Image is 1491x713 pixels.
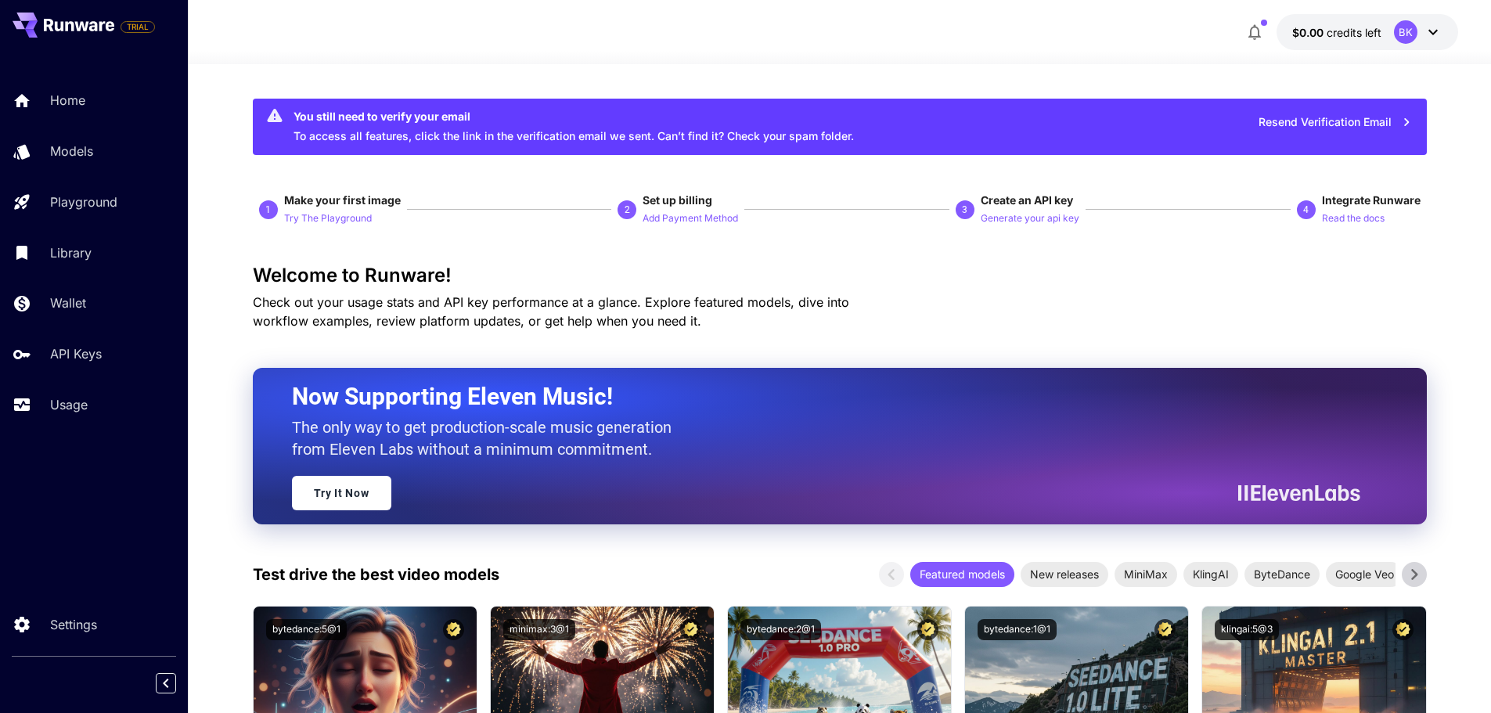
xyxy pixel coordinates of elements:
button: klingai:5@3 [1215,619,1279,640]
span: ByteDance [1244,566,1320,582]
p: 4 [1303,203,1309,217]
span: Create an API key [981,193,1073,207]
span: MiniMax [1115,566,1177,582]
h3: Welcome to Runware! [253,265,1427,286]
p: Wallet [50,293,86,312]
p: Try The Playground [284,211,372,226]
button: bytedance:5@1 [266,619,347,640]
h2: Now Supporting Eleven Music! [292,382,1349,412]
span: Make your first image [284,193,401,207]
p: Add Payment Method [643,211,738,226]
button: minimax:3@1 [503,619,575,640]
div: Featured models [910,562,1014,587]
p: 1 [265,203,271,217]
div: MiniMax [1115,562,1177,587]
div: Collapse sidebar [167,669,188,697]
button: Add Payment Method [643,208,738,227]
span: Integrate Runware [1322,193,1421,207]
p: Read the docs [1322,211,1385,226]
p: 2 [625,203,630,217]
p: Models [50,142,93,160]
div: ByteDance [1244,562,1320,587]
button: Try The Playground [284,208,372,227]
button: Certified Model – Vetted for best performance and includes a commercial license. [1154,619,1176,640]
span: $0.00 [1292,26,1327,39]
button: bytedance:2@1 [740,619,821,640]
span: KlingAI [1183,566,1238,582]
span: Add your payment card to enable full platform functionality. [121,17,155,36]
div: New releases [1021,562,1108,587]
button: $0.00BK [1277,14,1458,50]
div: To access all features, click the link in the verification email we sent. Can’t find it? Check yo... [294,103,854,150]
button: Resend Verification Email [1250,106,1421,139]
p: Library [50,243,92,262]
span: Check out your usage stats and API key performance at a glance. Explore featured models, dive int... [253,294,849,329]
p: Settings [50,615,97,634]
span: credits left [1327,26,1381,39]
div: You still need to verify your email [294,108,854,124]
p: Playground [50,193,117,211]
div: Google Veo [1326,562,1403,587]
button: Certified Model – Vetted for best performance and includes a commercial license. [1392,619,1414,640]
span: Google Veo [1326,566,1403,582]
button: bytedance:1@1 [978,619,1057,640]
span: TRIAL [121,21,154,33]
button: Certified Model – Vetted for best performance and includes a commercial license. [443,619,464,640]
p: 3 [962,203,967,217]
div: KlingAI [1183,562,1238,587]
button: Read the docs [1322,208,1385,227]
button: Generate your api key [981,208,1079,227]
div: $0.00 [1292,24,1381,41]
button: Certified Model – Vetted for best performance and includes a commercial license. [680,619,701,640]
span: Set up billing [643,193,712,207]
span: New releases [1021,566,1108,582]
div: BK [1394,20,1417,44]
button: Collapse sidebar [156,673,176,693]
button: Certified Model – Vetted for best performance and includes a commercial license. [917,619,938,640]
p: Test drive the best video models [253,563,499,586]
p: Generate your api key [981,211,1079,226]
a: Try It Now [292,476,391,510]
p: Home [50,91,85,110]
p: API Keys [50,344,102,363]
p: The only way to get production-scale music generation from Eleven Labs without a minimum commitment. [292,416,683,460]
p: Usage [50,395,88,414]
span: Featured models [910,566,1014,582]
